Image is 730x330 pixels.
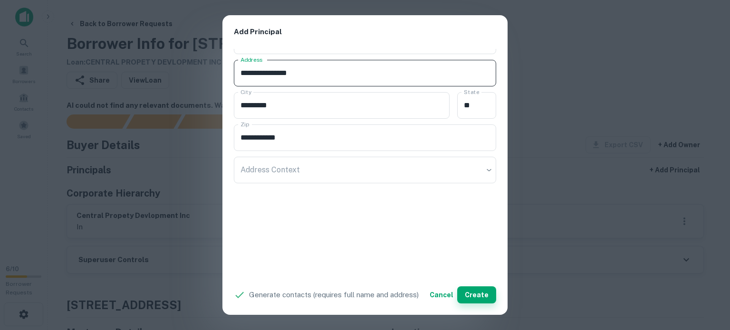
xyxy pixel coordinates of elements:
[234,157,496,183] div: ​
[426,286,457,303] button: Cancel
[464,88,479,96] label: State
[222,15,508,49] h2: Add Principal
[240,56,262,64] label: Address
[682,254,730,300] iframe: Chat Widget
[240,120,249,128] label: Zip
[240,88,251,96] label: City
[457,286,496,303] button: Create
[249,289,419,301] p: Generate contacts (requires full name and address)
